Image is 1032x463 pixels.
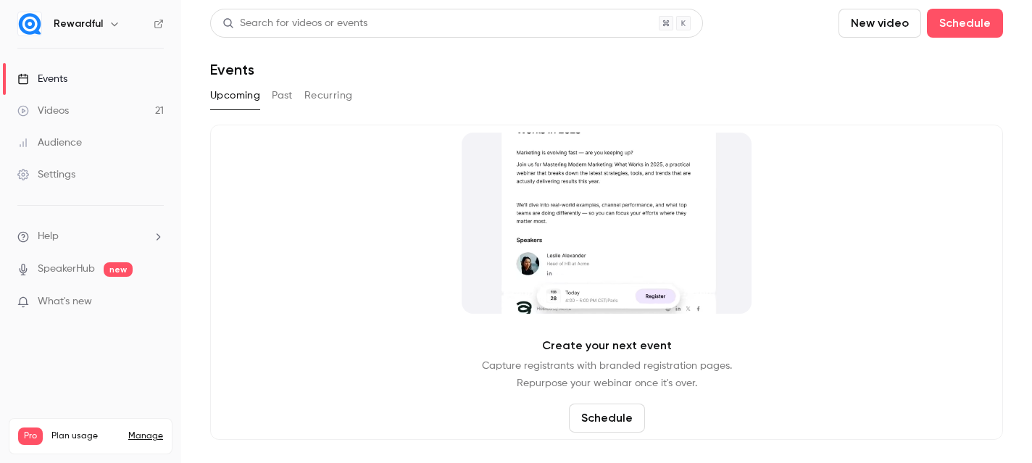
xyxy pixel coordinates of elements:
div: Events [17,72,67,86]
li: help-dropdown-opener [17,229,164,244]
div: Audience [17,135,82,150]
span: What's new [38,294,92,309]
button: Schedule [927,9,1003,38]
a: SpeakerHub [38,262,95,277]
span: Plan usage [51,430,120,442]
iframe: Noticeable Trigger [146,296,164,309]
div: Videos [17,104,69,118]
div: Search for videos or events [222,16,367,31]
button: New video [838,9,921,38]
button: Upcoming [210,84,260,107]
p: Create your next event [542,337,672,354]
img: Rewardful [18,12,41,36]
h6: Rewardful [54,17,103,31]
span: Help [38,229,59,244]
span: Pro [18,427,43,445]
button: Past [272,84,293,107]
p: Capture registrants with branded registration pages. Repurpose your webinar once it's over. [482,357,732,392]
h1: Events [210,61,254,78]
a: Manage [128,430,163,442]
div: Settings [17,167,75,182]
button: Schedule [569,404,645,433]
span: new [104,262,133,277]
button: Recurring [304,84,353,107]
